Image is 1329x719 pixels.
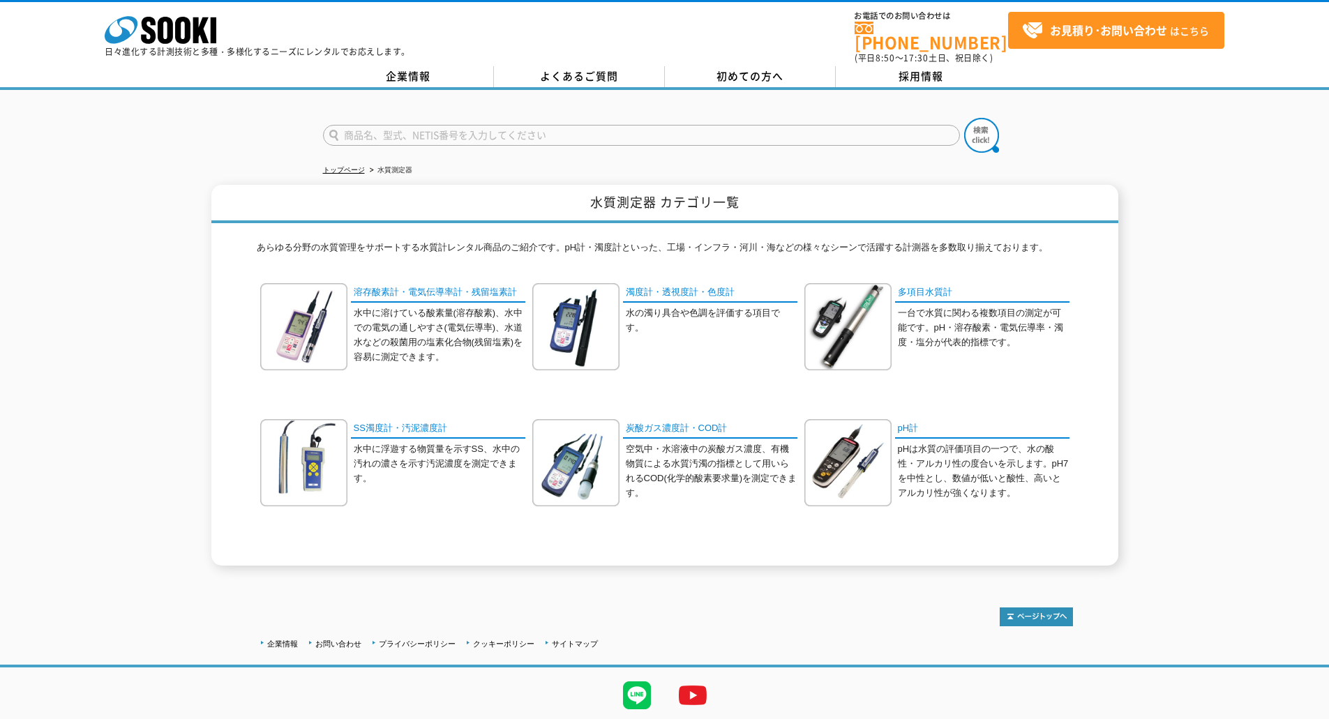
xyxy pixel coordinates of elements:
span: はこちら [1022,20,1209,41]
a: 企業情報 [323,66,494,87]
p: pHは水質の評価項目の一つで、水の酸性・アルカリ性の度合いを示します。pH7を中性とし、数値が低いと酸性、高いとアルカリ性が強くなります。 [898,442,1069,500]
a: 溶存酸素計・電気伝導率計・残留塩素計 [351,283,525,303]
span: お電話でのお問い合わせは [855,12,1008,20]
a: pH計 [895,419,1069,439]
p: 水中に溶けている酸素量(溶存酸素)、水中での電気の通しやすさ(電気伝導率)、水道水などの殺菌用の塩素化合物(残留塩素)を容易に測定できます。 [354,306,525,364]
a: 炭酸ガス濃度計・COD計 [623,419,797,439]
a: お見積り･お問い合わせはこちら [1008,12,1224,49]
h1: 水質測定器 カテゴリ一覧 [211,185,1118,223]
a: SS濁度計・汚泥濃度計 [351,419,525,439]
a: 多項目水質計 [895,283,1069,303]
p: 空気中・水溶液中の炭酸ガス濃度、有機物質による水質汚濁の指標として用いられるCOD(化学的酸素要求量)を測定できます。 [626,442,797,500]
a: お問い合わせ [315,639,361,648]
img: 濁度計・透視度計・色度計 [532,283,620,370]
strong: お見積り･お問い合わせ [1050,22,1167,38]
p: 水の濁り具合や色調を評価する項目です。 [626,306,797,335]
p: 水中に浮遊する物質量を示すSS、水中の汚れの濃さを示す汚泥濃度を測定できます。 [354,442,525,485]
img: btn_search.png [964,118,999,153]
img: 炭酸ガス濃度計・COD計 [532,419,620,506]
p: 日々進化する計測技術と多種・多様化するニーズにレンタルでお応えします。 [105,47,410,56]
a: クッキーポリシー [473,639,534,648]
a: プライバシーポリシー [379,639,456,648]
img: 溶存酸素計・電気伝導率計・残留塩素計 [260,283,347,370]
img: SS濁度計・汚泥濃度計 [260,419,347,506]
a: サイトマップ [552,639,598,648]
a: [PHONE_NUMBER] [855,22,1008,50]
span: (平日 ～ 土日、祝日除く) [855,52,993,64]
img: トップページへ [1000,607,1073,626]
a: 初めての方へ [665,66,836,87]
p: あらゆる分野の水質管理をサポートする水質計レンタル商品のご紹介です。pH計・濁度計といった、工場・インフラ・河川・海などの様々なシーンで活躍する計測器を多数取り揃えております。 [257,241,1073,262]
img: 多項目水質計 [804,283,892,370]
a: 採用情報 [836,66,1007,87]
li: 水質測定器 [367,163,412,178]
p: 一台で水質に関わる複数項目の測定が可能です。pH・溶存酸素・電気伝導率・濁度・塩分が代表的指標です。 [898,306,1069,349]
a: よくあるご質問 [494,66,665,87]
a: トップページ [323,166,365,174]
a: 企業情報 [267,639,298,648]
span: 17:30 [903,52,929,64]
input: 商品名、型式、NETIS番号を入力してください [323,125,960,146]
a: 濁度計・透視度計・色度計 [623,283,797,303]
span: 初めての方へ [716,68,783,84]
img: pH計 [804,419,892,506]
span: 8:50 [876,52,895,64]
